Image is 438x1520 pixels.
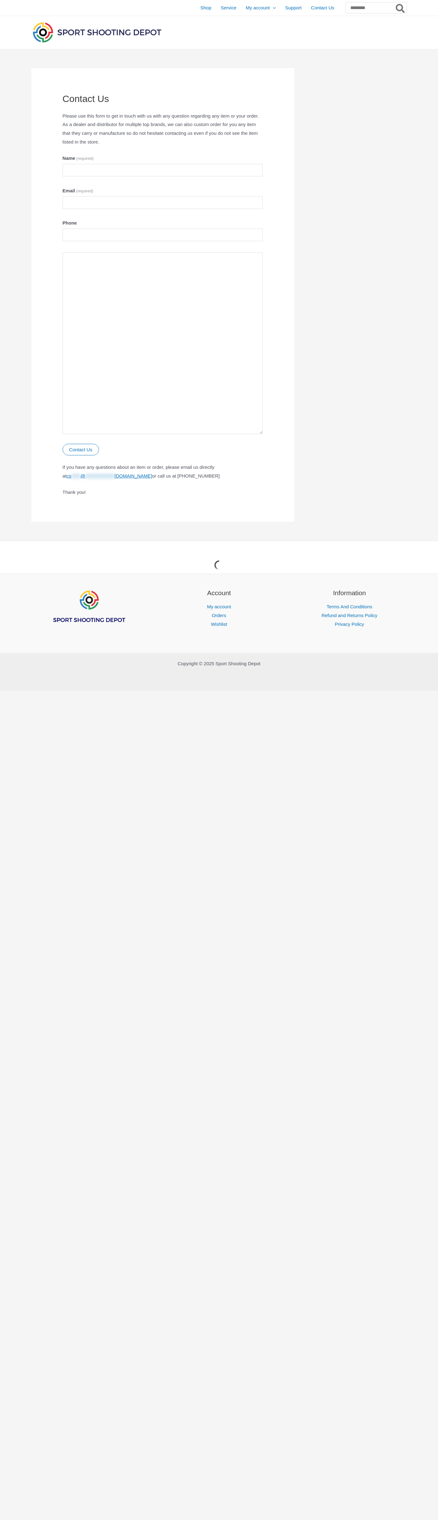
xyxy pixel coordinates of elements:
p: Copyright © 2025 Sport Shooting Depot [31,659,407,668]
aside: Footer Widget 3 [292,588,407,629]
label: Email [63,186,263,195]
span: (required) [76,189,93,193]
p: If you have any questions about an item or order, please email us directly at or call us at [PHON... [63,463,263,480]
p: Please use this form to get in touch with us with any question regarding any item or your order. ... [63,112,263,146]
nav: Account [162,602,276,629]
aside: Footer Widget 1 [31,588,146,639]
div: Loading... [213,559,226,572]
h1: Contact Us [63,93,263,104]
label: Phone [63,219,263,227]
span: This contact has been encoded by Anti-Spam by CleanTalk. Click to decode. To finish the decoding ... [66,473,152,479]
span: (required) [76,156,94,161]
a: Wishlist [211,621,227,627]
button: Contact Us [63,444,99,455]
a: Refund and Returns Policy [322,613,377,618]
h2: Information [292,588,407,598]
img: Sport Shooting Depot [31,21,163,44]
a: Orders [212,613,226,618]
nav: Information [292,602,407,629]
a: Privacy Policy [335,621,364,627]
form: Contact Us [63,154,263,455]
h2: Account [162,588,276,598]
button: Search [394,3,407,13]
label: Name [63,154,263,163]
aside: Footer Widget 2 [162,588,276,629]
a: Terms And Conditions [327,604,372,609]
p: Thank you! [63,488,263,497]
a: My account [207,604,231,609]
